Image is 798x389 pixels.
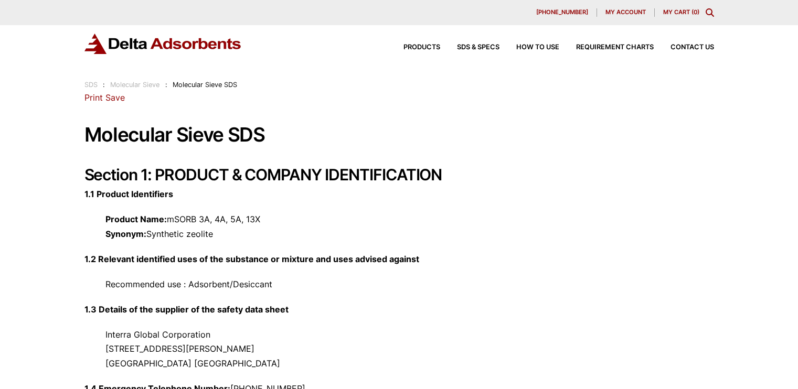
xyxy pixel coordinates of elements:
[84,189,173,199] strong: 1.1 Product Identifiers
[105,214,167,224] strong: Product Name:
[84,165,714,184] h2: Section 1: PRODUCT & COMPANY IDENTIFICATION
[84,81,98,89] a: SDS
[84,212,714,241] p: mSORB 3A, 4A, 5A, 13X Synthetic zeolite
[654,44,714,51] a: Contact Us
[597,8,655,17] a: My account
[694,8,697,16] span: 0
[105,92,125,103] a: Save
[536,9,588,15] span: [PHONE_NUMBER]
[706,8,714,17] div: Toggle Modal Content
[440,44,499,51] a: SDS & SPECS
[173,81,237,89] span: Molecular Sieve SDS
[110,81,159,89] a: Molecular Sieve
[576,44,654,51] span: Requirement Charts
[105,229,146,239] strong: Synonym:
[387,44,440,51] a: Products
[403,44,440,51] span: Products
[84,304,289,315] strong: 1.3 Details of the supplier of the safety data sheet
[663,8,699,16] a: My Cart (0)
[84,254,419,264] strong: 1.2 Relevant identified uses of the substance or mixture and uses advised against
[165,81,167,89] span: :
[516,44,559,51] span: How to Use
[84,124,714,146] h1: Molecular Sieve SDS
[84,328,714,371] p: Interra Global Corporation [STREET_ADDRESS][PERSON_NAME] [GEOGRAPHIC_DATA] [GEOGRAPHIC_DATA]
[84,34,242,54] img: Delta Adsorbents
[528,8,597,17] a: [PHONE_NUMBER]
[559,44,654,51] a: Requirement Charts
[457,44,499,51] span: SDS & SPECS
[84,277,714,291] p: Recommended use : Adsorbent/Desiccant
[84,92,103,103] a: Print
[605,9,646,15] span: My account
[499,44,559,51] a: How to Use
[103,81,105,89] span: :
[671,44,714,51] span: Contact Us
